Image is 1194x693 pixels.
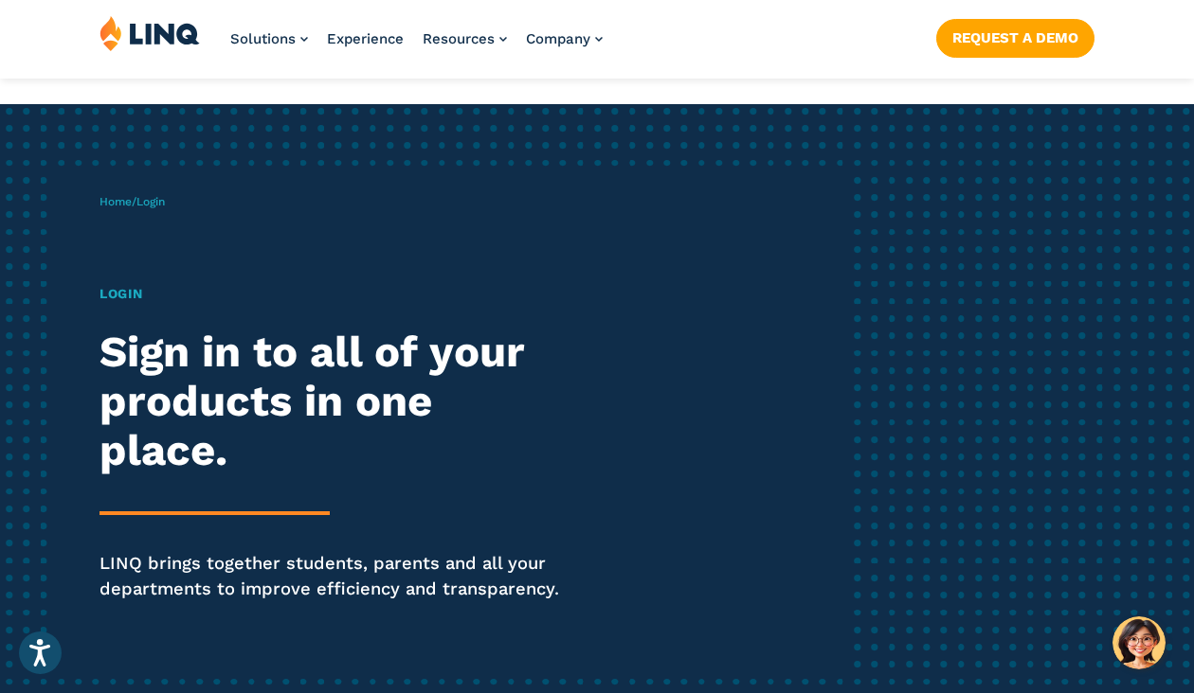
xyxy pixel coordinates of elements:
[230,15,603,78] nav: Primary Navigation
[423,30,507,47] a: Resources
[423,30,495,47] span: Resources
[99,284,559,304] h1: Login
[99,15,200,51] img: LINQ | K‑12 Software
[99,328,559,476] h2: Sign in to all of your products in one place.
[327,30,404,47] a: Experience
[230,30,296,47] span: Solutions
[99,195,165,208] span: /
[526,30,603,47] a: Company
[136,195,165,208] span: Login
[99,195,132,208] a: Home
[936,19,1094,57] a: Request a Demo
[99,551,559,601] p: LINQ brings together students, parents and all your departments to improve efficiency and transpa...
[936,15,1094,57] nav: Button Navigation
[1113,616,1166,669] button: Hello, have a question? Let’s chat.
[526,30,590,47] span: Company
[230,30,308,47] a: Solutions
